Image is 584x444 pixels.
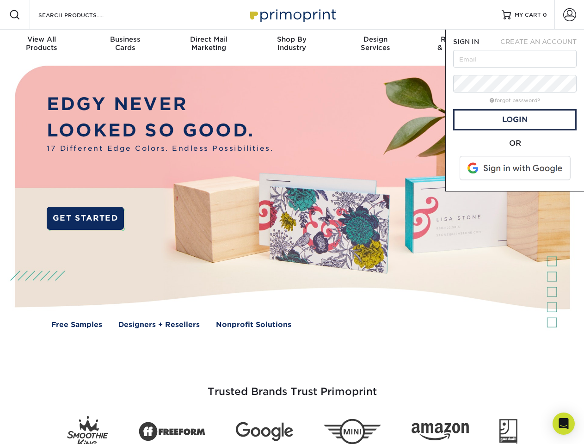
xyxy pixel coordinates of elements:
input: SEARCH PRODUCTS..... [37,9,128,20]
img: Amazon [412,423,469,441]
img: Primoprint [246,5,338,25]
a: DesignServices [334,30,417,59]
div: Open Intercom Messenger [553,413,575,435]
div: Services [334,35,417,52]
p: LOOKED SO GOOD. [47,117,273,144]
span: Shop By [250,35,333,43]
p: EDGY NEVER [47,91,273,117]
span: Direct Mail [167,35,250,43]
a: Direct MailMarketing [167,30,250,59]
div: Marketing [167,35,250,52]
span: MY CART [515,11,541,19]
span: 0 [543,12,547,18]
span: Resources [417,35,500,43]
a: Resources& Templates [417,30,500,59]
span: 17 Different Edge Colors. Endless Possibilities. [47,143,273,154]
a: Nonprofit Solutions [216,320,291,330]
h3: Trusted Brands Trust Primoprint [22,364,563,409]
span: Design [334,35,417,43]
a: forgot password? [490,98,540,104]
a: BusinessCards [83,30,166,59]
img: Google [236,422,293,441]
span: Business [83,35,166,43]
a: Shop ByIndustry [250,30,333,59]
span: CREATE AN ACCOUNT [500,38,577,45]
a: GET STARTED [47,207,124,230]
span: SIGN IN [453,38,479,45]
div: Industry [250,35,333,52]
div: OR [453,138,577,149]
div: & Templates [417,35,500,52]
input: Email [453,50,577,68]
a: Free Samples [51,320,102,330]
div: Cards [83,35,166,52]
a: Designers + Resellers [118,320,200,330]
a: Login [453,109,577,130]
img: Goodwill [499,419,517,444]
